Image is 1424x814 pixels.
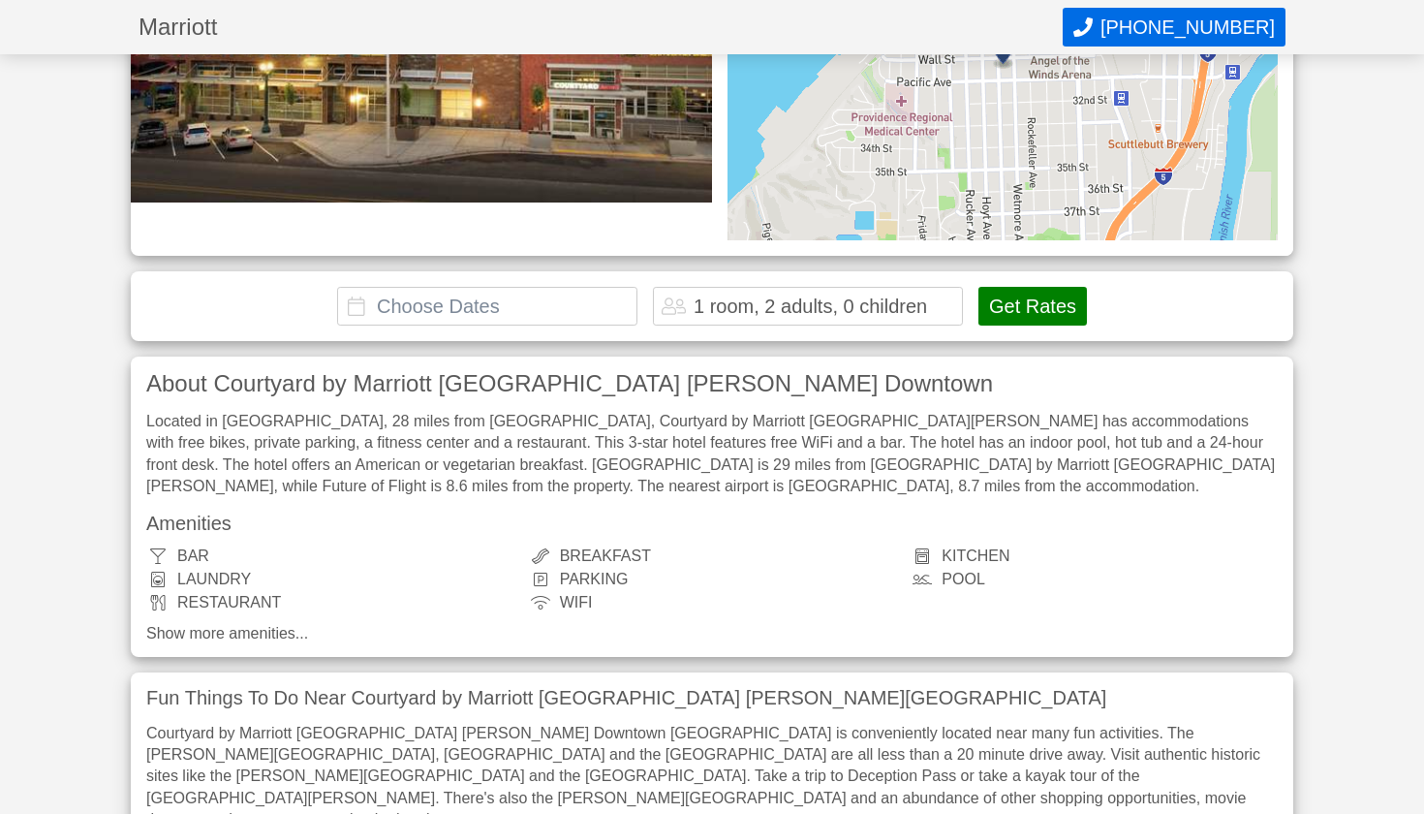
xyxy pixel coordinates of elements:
h3: Fun Things To Do Near Courtyard by Marriott [GEOGRAPHIC_DATA] [PERSON_NAME][GEOGRAPHIC_DATA] [146,688,1278,707]
h1: Marriott [139,16,1063,39]
div: BAR [146,548,513,564]
div: KITCHEN [911,548,1278,564]
div: BREAKFAST [529,548,896,564]
button: Call [1063,8,1285,47]
h3: Amenities [146,514,1278,533]
input: Choose Dates [337,287,637,326]
div: WIFI [529,595,896,610]
span: [PHONE_NUMBER] [1100,16,1275,39]
div: PARKING [529,572,896,587]
h3: About Courtyard by Marriott [GEOGRAPHIC_DATA] [PERSON_NAME] Downtown [146,372,1278,395]
div: LAUNDRY [146,572,513,587]
button: Get Rates [978,287,1087,326]
div: 1 room, 2 adults, 0 children [694,297,927,316]
a: Show more amenities... [146,626,1278,642]
div: Located in [GEOGRAPHIC_DATA], 28 miles from [GEOGRAPHIC_DATA], Courtyard by Marriott [GEOGRAPHIC_... [146,411,1278,498]
div: RESTAURANT [146,595,513,610]
div: POOL [911,572,1278,587]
